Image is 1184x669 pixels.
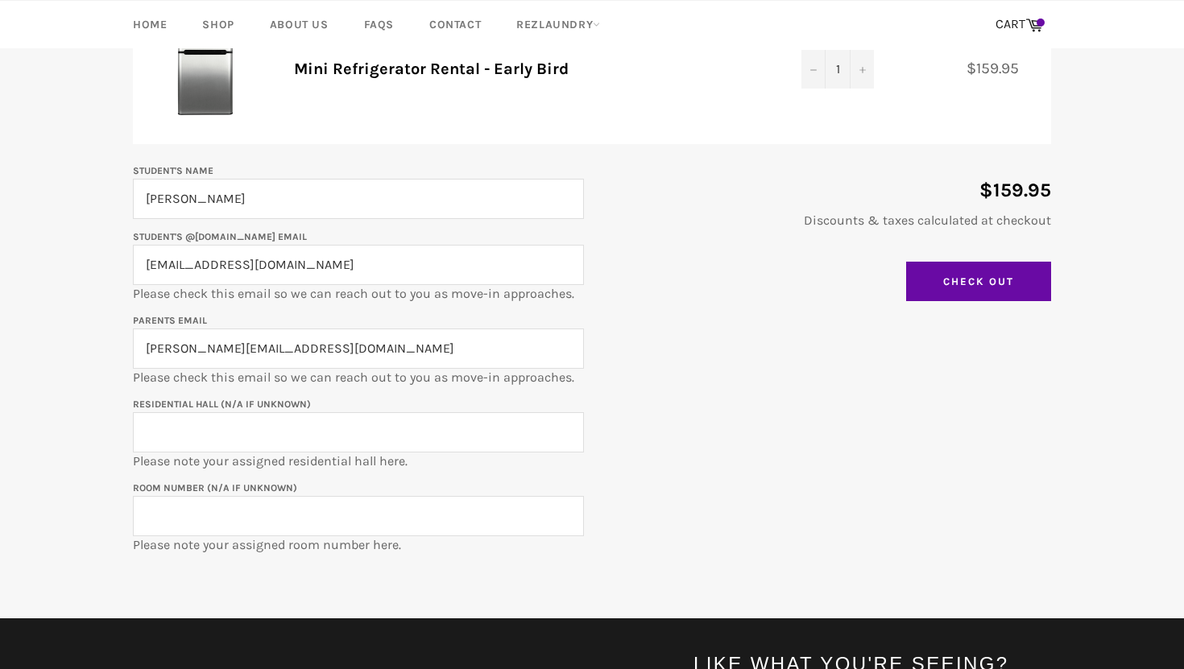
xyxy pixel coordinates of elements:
p: Discounts & taxes calculated at checkout [600,212,1051,229]
input: Check Out [906,262,1051,302]
label: Student's @[DOMAIN_NAME] email [133,231,307,242]
a: CART [987,8,1051,42]
p: Please note your assigned room number here. [133,478,584,554]
label: Student's Name [133,165,213,176]
p: Please check this email so we can reach out to you as move-in approaches. [133,311,584,386]
p: $159.95 [600,177,1051,204]
a: Contact [413,1,497,48]
p: Please check this email so we can reach out to you as move-in approaches. [133,227,584,303]
label: Parents email [133,315,207,326]
p: Please note your assigned residential hall here. [133,394,584,470]
button: Increase quantity [850,50,874,89]
a: About Us [254,1,345,48]
span: $159.95 [967,59,1035,77]
a: Shop [186,1,250,48]
button: Decrease quantity [801,50,826,89]
img: Mini Refrigerator Rental - Early Bird [157,19,254,115]
a: RezLaundry [500,1,616,48]
a: Home [117,1,183,48]
label: Room Number (N/A if unknown) [133,482,297,493]
a: Mini Refrigerator Rental - Early Bird [294,60,569,78]
label: Residential Hall (N/A if unknown) [133,399,311,410]
a: FAQs [348,1,410,48]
